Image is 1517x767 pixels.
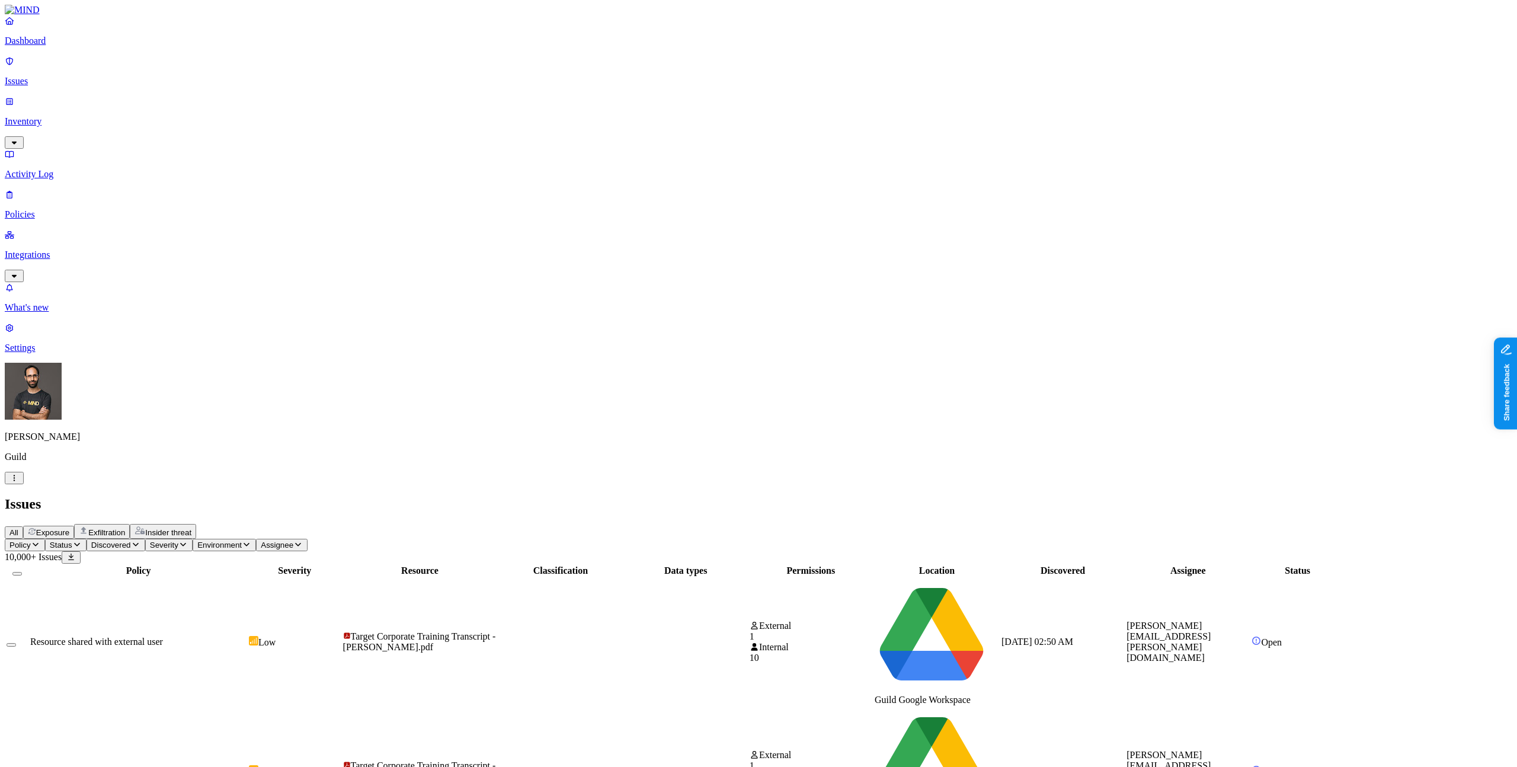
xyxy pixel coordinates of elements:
[88,528,125,537] span: Exfiltration
[197,541,242,549] span: Environment
[5,5,1512,15] a: MIND
[249,565,341,576] div: Severity
[261,541,293,549] span: Assignee
[750,653,872,663] div: 10
[5,229,1512,280] a: Integrations
[249,636,258,645] img: severity-low
[750,642,872,653] div: Internal
[5,302,1512,313] p: What's new
[5,116,1512,127] p: Inventory
[343,631,496,652] span: Target Corporate Training Transcript - [PERSON_NAME].pdf
[5,496,1512,512] h2: Issues
[1252,636,1261,645] img: status-open
[50,541,72,549] span: Status
[1001,637,1073,647] span: [DATE] 02:50 AM
[1001,565,1124,576] div: Discovered
[1252,565,1343,576] div: Status
[750,621,872,631] div: External
[5,169,1512,180] p: Activity Log
[5,322,1512,353] a: Settings
[5,432,1512,442] p: [PERSON_NAME]
[875,579,988,692] img: google-drive
[875,565,999,576] div: Location
[91,541,131,549] span: Discovered
[150,541,178,549] span: Severity
[5,282,1512,313] a: What's new
[258,637,276,647] span: Low
[5,15,1512,46] a: Dashboard
[875,695,971,705] span: Guild Google Workspace
[5,250,1512,260] p: Integrations
[750,631,872,642] div: 1
[5,209,1512,220] p: Policies
[12,572,22,576] button: Select all
[5,56,1512,87] a: Issues
[5,343,1512,353] p: Settings
[7,643,16,647] button: Select row
[5,189,1512,220] a: Policies
[343,565,497,576] div: Resource
[9,528,18,537] span: All
[1126,621,1211,663] span: [PERSON_NAME][EMAIL_ADDRESS][PERSON_NAME][DOMAIN_NAME]
[1261,637,1282,647] span: Open
[30,637,163,647] span: Resource shared with external user
[5,149,1512,180] a: Activity Log
[5,36,1512,46] p: Dashboard
[343,632,351,640] img: adobe-pdf
[30,565,247,576] div: Policy
[5,452,1512,462] p: Guild
[5,552,62,562] span: 10,000+ Issues
[145,528,191,537] span: Insider threat
[499,565,622,576] div: Classification
[5,5,40,15] img: MIND
[750,750,872,760] div: External
[625,565,747,576] div: Data types
[5,76,1512,87] p: Issues
[36,528,69,537] span: Exposure
[5,363,62,420] img: Ohad Abarbanel
[5,96,1512,147] a: Inventory
[9,541,31,549] span: Policy
[750,565,872,576] div: Permissions
[1126,565,1249,576] div: Assignee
